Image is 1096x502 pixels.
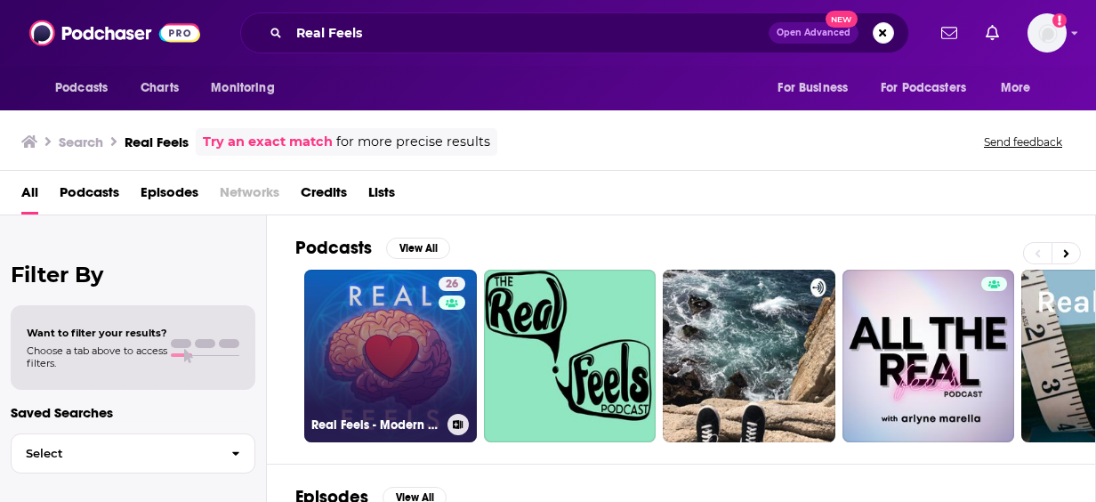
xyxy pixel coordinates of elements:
[765,71,870,105] button: open menu
[141,76,179,101] span: Charts
[826,11,858,28] span: New
[125,134,189,150] h3: Real Feels
[211,76,274,101] span: Monitoring
[43,71,131,105] button: open menu
[295,237,372,259] h2: Podcasts
[289,19,769,47] input: Search podcasts, credits, & more...
[1027,13,1067,53] img: User Profile
[446,276,458,294] span: 26
[295,237,450,259] a: PodcastsView All
[60,178,119,215] a: Podcasts
[21,178,38,215] a: All
[979,18,1006,48] a: Show notifications dropdown
[1001,76,1031,101] span: More
[27,344,167,369] span: Choose a tab above to access filters.
[304,270,477,442] a: 26Real Feels - Modern Masculinity with [PERSON_NAME]
[979,134,1068,150] button: Send feedback
[439,277,465,291] a: 26
[129,71,189,105] a: Charts
[59,134,103,150] h3: Search
[141,178,198,215] a: Episodes
[386,238,450,259] button: View All
[336,132,490,152] span: for more precise results
[311,417,440,433] h3: Real Feels - Modern Masculinity with [PERSON_NAME]
[220,178,279,215] span: Networks
[29,16,200,50] img: Podchaser - Follow, Share and Rate Podcasts
[1027,13,1067,53] button: Show profile menu
[934,18,964,48] a: Show notifications dropdown
[12,448,217,459] span: Select
[881,76,966,101] span: For Podcasters
[198,71,297,105] button: open menu
[1052,13,1067,28] svg: Add a profile image
[240,12,909,53] div: Search podcasts, credits, & more...
[11,433,255,474] button: Select
[769,22,858,44] button: Open AdvancedNew
[869,71,992,105] button: open menu
[1027,13,1067,53] span: Logged in as PUPPublicity
[778,76,848,101] span: For Business
[11,262,255,287] h2: Filter By
[988,71,1053,105] button: open menu
[368,178,395,215] a: Lists
[301,178,347,215] a: Credits
[11,404,255,421] p: Saved Searches
[777,28,850,37] span: Open Advanced
[27,327,167,339] span: Want to filter your results?
[55,76,108,101] span: Podcasts
[203,132,333,152] a: Try an exact match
